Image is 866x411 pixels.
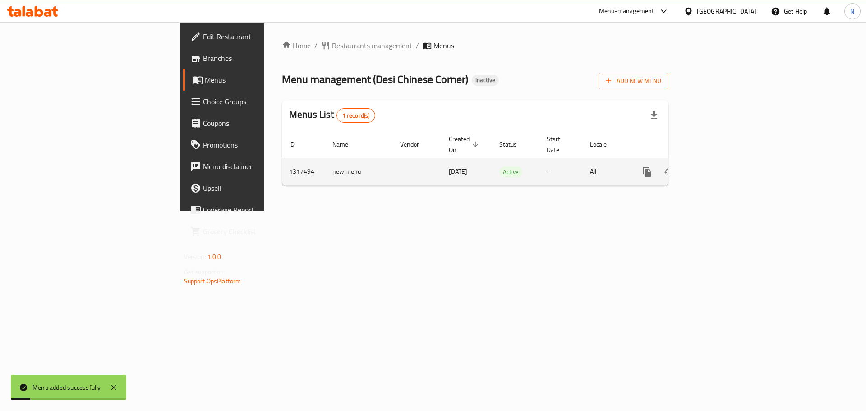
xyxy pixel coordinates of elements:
span: Version: [184,251,206,263]
span: Edit Restaurant [203,31,317,42]
h2: Menus List [289,108,375,123]
span: ID [289,139,306,150]
span: [DATE] [449,166,467,177]
div: Inactive [472,75,499,86]
span: Upsell [203,183,317,194]
a: Menus [183,69,324,91]
div: Total records count [336,108,376,123]
span: Get support on: [184,266,226,278]
nav: breadcrumb [282,40,668,51]
span: N [850,6,854,16]
a: Promotions [183,134,324,156]
div: Export file [643,105,665,126]
span: Created On [449,134,481,155]
li: / [416,40,419,51]
span: 1 record(s) [337,111,375,120]
span: Menus [205,74,317,85]
span: Locale [590,139,618,150]
a: Coupons [183,112,324,134]
span: Menus [433,40,454,51]
span: Inactive [472,76,499,84]
span: Menu disclaimer [203,161,317,172]
span: Vendor [400,139,431,150]
span: Start Date [547,134,572,155]
span: Restaurants management [332,40,412,51]
span: 1.0.0 [207,251,221,263]
td: - [539,158,583,185]
a: Restaurants management [321,40,412,51]
span: Promotions [203,139,317,150]
a: Coverage Report [183,199,324,221]
div: [GEOGRAPHIC_DATA] [697,6,756,16]
span: Branches [203,53,317,64]
span: Active [499,167,522,177]
span: Grocery Checklist [203,226,317,237]
div: Menu added successfully [32,383,101,393]
td: All [583,158,629,185]
span: Name [332,139,360,150]
button: Change Status [658,161,680,183]
a: Upsell [183,177,324,199]
table: enhanced table [282,131,730,186]
td: new menu [325,158,393,185]
a: Branches [183,47,324,69]
a: Edit Restaurant [183,26,324,47]
button: more [636,161,658,183]
span: Choice Groups [203,96,317,107]
a: Support.OpsPlatform [184,275,241,287]
a: Grocery Checklist [183,221,324,242]
div: Menu-management [599,6,654,17]
a: Choice Groups [183,91,324,112]
button: Add New Menu [599,73,668,89]
div: Active [499,166,522,177]
span: Add New Menu [606,75,661,87]
span: Coverage Report [203,204,317,215]
span: Status [499,139,529,150]
th: Actions [629,131,730,158]
span: Coupons [203,118,317,129]
span: Menu management ( Desi Chinese Corner ) [282,69,468,89]
a: Menu disclaimer [183,156,324,177]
